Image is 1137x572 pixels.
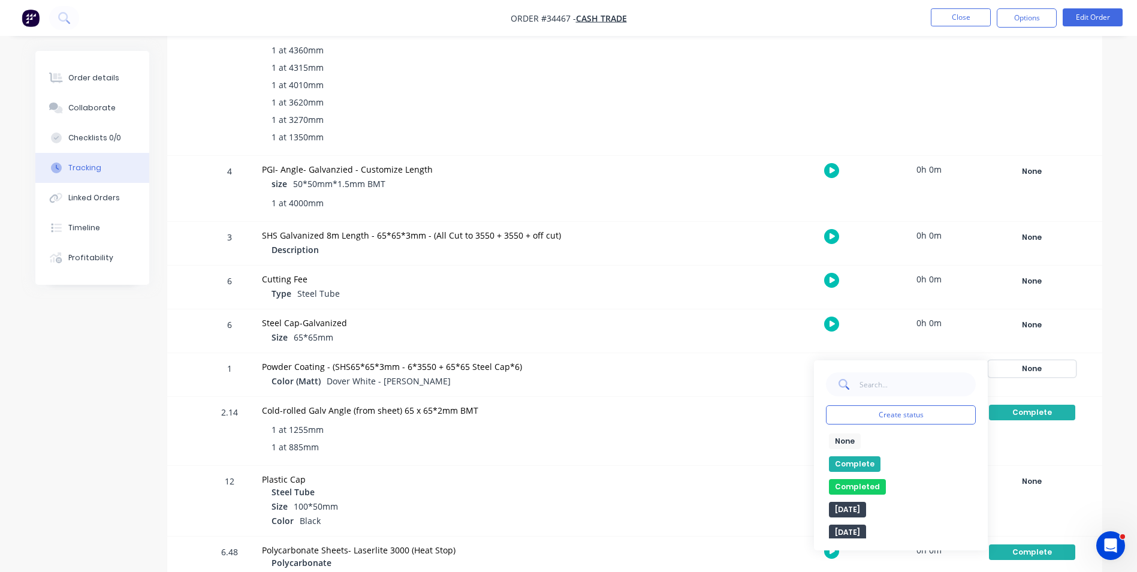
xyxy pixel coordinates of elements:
[272,61,324,74] span: 1 at 4315mm
[35,243,149,273] button: Profitability
[989,544,1075,560] div: Complete
[68,222,100,233] div: Timeline
[68,192,120,203] div: Linked Orders
[35,183,149,213] button: Linked Orders
[997,8,1057,28] button: Options
[576,13,627,24] a: Cash Trade
[988,544,1076,561] button: Complete
[262,473,675,486] div: Plastic Cap
[829,433,861,449] button: None
[212,224,248,265] div: 3
[272,375,321,387] span: Color (Matt)
[212,267,248,309] div: 6
[988,229,1076,246] button: None
[293,178,385,189] span: 50*50mm*1.5mm BMT
[1096,531,1125,560] iframe: Intercom live chat
[884,156,974,183] div: 0h 0m
[68,103,116,113] div: Collaborate
[272,514,294,527] span: Color
[511,13,576,24] span: Order #34467 -
[272,44,324,56] span: 1 at 4360mm
[262,404,675,417] div: Cold-rolled Galv Angle (from sheet) 65 x 65*2mm BMT
[272,243,319,256] span: Description
[294,332,333,343] span: 65*65mm
[988,273,1076,290] button: None
[68,133,121,143] div: Checklists 0/0
[212,355,248,396] div: 1
[272,423,324,436] span: 1 at 1255mm
[829,456,880,472] button: Complete
[327,375,451,387] span: Dover White - [PERSON_NAME]
[294,501,338,512] span: 100*50mm
[212,158,248,221] div: 4
[988,317,1076,333] button: None
[272,79,324,91] span: 1 at 4010mm
[262,544,675,556] div: Polycarbonate Sheets- Laserlite 3000 (Heat Stop)
[931,8,991,26] button: Close
[68,252,113,263] div: Profitability
[884,353,974,380] div: 0h 0m
[884,222,974,249] div: 0h 0m
[272,500,288,513] span: Size
[272,486,315,498] span: Steel Tube
[68,73,119,83] div: Order details
[272,131,324,143] span: 1 at 1350mm
[272,96,324,109] span: 1 at 3620mm
[1063,8,1123,26] button: Edit Order
[272,441,319,453] span: 1 at 885mm
[262,163,675,176] div: PGI- Angle- Galvanzied - Customize Length
[262,360,675,373] div: Powder Coating - (SHS65*65*3mm - 6*3550 + 65*65 Steel Cap*6)
[988,404,1076,421] button: Complete
[884,309,974,336] div: 0h 0m
[988,163,1076,180] button: None
[262,317,675,329] div: Steel Cap-Galvanized
[35,63,149,93] button: Order details
[297,288,340,299] span: Steel Tube
[22,9,40,27] img: Factory
[212,399,248,465] div: 2.14
[829,502,866,517] button: [DATE]
[988,360,1076,377] button: None
[35,213,149,243] button: Timeline
[988,473,1076,490] button: None
[35,123,149,153] button: Checklists 0/0
[272,556,331,569] span: Polycarbonate
[272,287,291,300] span: Type
[989,474,1075,489] div: None
[829,479,886,495] button: Completed
[272,197,324,209] span: 1 at 4000mm
[989,361,1075,377] div: None
[300,515,321,526] span: Black
[884,266,974,293] div: 0h 0m
[212,311,248,353] div: 6
[35,153,149,183] button: Tracking
[262,273,675,285] div: Cutting Fee
[272,177,287,190] span: size
[859,372,976,396] input: Search...
[35,93,149,123] button: Collaborate
[272,113,324,126] span: 1 at 3270mm
[829,525,866,540] button: [DATE]
[989,230,1075,245] div: None
[989,164,1075,179] div: None
[989,405,1075,420] div: Complete
[262,229,675,242] div: SHS Galvanized 8m Length - 65*65*3mm - (All Cut to 3550 + 3550 + off cut)
[212,468,248,536] div: 12
[68,162,101,173] div: Tracking
[826,405,976,425] button: Create status
[989,273,1075,289] div: None
[272,331,288,344] span: Size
